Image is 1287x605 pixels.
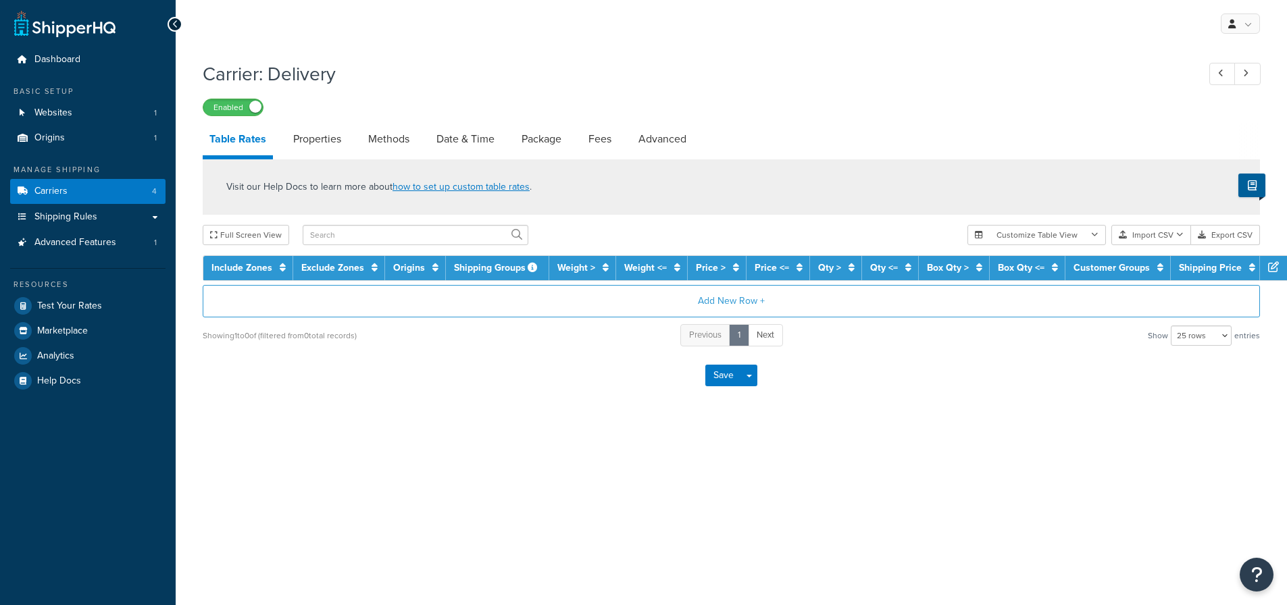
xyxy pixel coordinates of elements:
a: Weight <= [624,261,667,275]
a: Shipping Price [1179,261,1242,275]
a: Test Your Rates [10,294,166,318]
a: Exclude Zones [301,261,364,275]
div: Showing 1 to 0 of (filtered from 0 total records) [203,326,357,345]
span: entries [1234,326,1260,345]
span: Origins [34,132,65,144]
button: Full Screen View [203,225,289,245]
div: Manage Shipping [10,164,166,176]
a: Price > [696,261,726,275]
a: Marketplace [10,319,166,343]
span: 1 [154,132,157,144]
span: Marketplace [37,325,88,337]
li: Origins [10,126,166,151]
a: Origins1 [10,126,166,151]
span: Shipping Rules [34,211,97,223]
a: Qty <= [870,261,898,275]
a: Fees [582,123,618,155]
a: Origins [393,261,425,275]
li: Advanced Features [10,230,166,255]
a: Dashboard [10,47,166,72]
li: Carriers [10,179,166,204]
a: Methods [361,123,416,155]
span: Analytics [37,350,74,362]
a: Previous [680,324,730,346]
a: Box Qty > [927,261,969,275]
p: Visit our Help Docs to learn more about . [226,180,532,194]
a: Analytics [10,344,166,368]
a: Advanced [632,123,693,155]
span: Help Docs [37,375,81,387]
div: Basic Setup [10,86,166,97]
a: Shipping Rules [10,205,166,230]
a: Next [748,324,783,346]
span: Show [1148,326,1168,345]
button: Import CSV [1111,225,1191,245]
a: 1 [729,324,749,346]
span: Test Your Rates [37,300,102,312]
button: Customize Table View [967,225,1106,245]
a: Include Zones [211,261,272,275]
span: Carriers [34,186,68,197]
span: Previous [689,328,722,341]
div: Resources [10,279,166,290]
span: Websites [34,107,72,119]
span: 4 [152,186,157,197]
a: Websites1 [10,101,166,126]
a: Table Rates [203,123,273,159]
a: Package [515,123,568,155]
label: Enabled [203,99,263,115]
a: Date & Time [430,123,501,155]
button: Save [705,365,742,386]
a: Next Record [1234,63,1261,85]
span: 1 [154,237,157,248]
button: Export CSV [1191,225,1260,245]
a: Customer Groups [1074,261,1150,275]
a: Help Docs [10,369,166,393]
span: Next [757,328,774,341]
a: Carriers4 [10,179,166,204]
a: Properties [286,123,348,155]
input: Search [303,225,528,245]
span: Advanced Features [34,237,116,248]
a: Price <= [755,261,789,275]
a: Weight > [557,261,595,275]
button: Open Resource Center [1240,558,1273,591]
th: Shipping Groups [446,256,549,280]
span: Dashboard [34,54,80,65]
h1: Carrier: Delivery [203,61,1184,87]
a: Box Qty <= [998,261,1044,275]
a: Previous Record [1209,63,1236,85]
a: Advanced Features1 [10,230,166,255]
li: Websites [10,101,166,126]
a: Qty > [818,261,841,275]
a: how to set up custom table rates [393,180,530,194]
span: 1 [154,107,157,119]
button: Add New Row + [203,285,1260,317]
button: Show Help Docs [1238,174,1265,197]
